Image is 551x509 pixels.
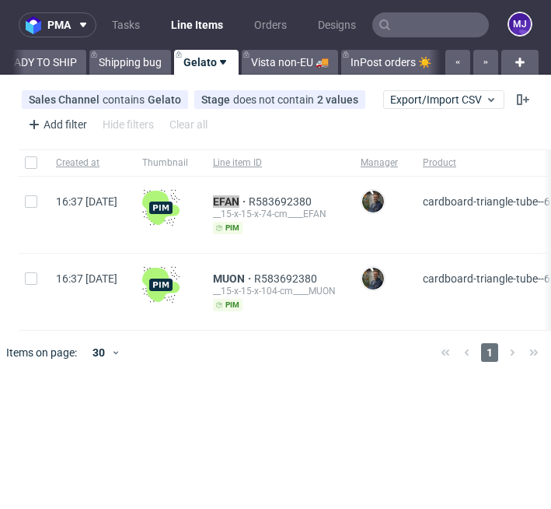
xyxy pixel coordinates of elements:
span: 16:37 [DATE] [56,272,117,285]
a: InPost orders ☀️ [341,50,441,75]
img: wHgJFi1I6lmhQAAAABJRU5ErkJggg== [142,189,180,226]
div: Clear all [166,114,211,135]
span: Sales Channel [29,93,103,106]
span: contains [103,93,148,106]
span: Stage [201,93,233,106]
span: pim [213,299,242,311]
figcaption: MJ [509,13,531,35]
img: wHgJFi1I6lmhQAAAABJRU5ErkJggg== [142,266,180,304]
a: MUON [213,272,254,285]
img: logo [26,16,47,34]
div: __15-x-15-x-74-cm____EFAN [213,208,336,220]
img: Maciej Sobola [362,191,384,212]
a: Tasks [103,12,149,37]
div: Add filter [22,112,90,137]
div: 2 values [317,93,358,106]
div: Hide filters [99,114,157,135]
div: __15-x-15-x-104-cm____MUON [213,285,336,297]
span: 16:37 [DATE] [56,195,117,208]
button: pma [19,12,96,37]
a: Line Items [162,12,232,37]
img: Maciej Sobola [362,268,384,290]
a: R583692380 [254,272,320,285]
span: Export/Import CSV [390,93,497,106]
a: Vista non-EU 🚚 [242,50,338,75]
a: Shipping bug [89,50,171,75]
a: Orders [245,12,296,37]
a: R583692380 [249,195,315,208]
span: Manager [361,156,398,170]
span: Created at [56,156,117,170]
span: Items on page: [6,345,77,360]
span: does not contain [233,93,317,106]
span: 1 [481,343,498,362]
span: Thumbnail [142,156,188,170]
a: Gelato [174,50,239,75]
div: Gelato [148,93,181,106]
span: pma [47,19,71,30]
button: Export/Import CSV [383,90,504,109]
div: 30 [83,342,111,363]
a: EFAN [213,195,249,208]
span: pim [213,222,242,234]
span: Line item ID [213,156,336,170]
a: Designs [309,12,365,37]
